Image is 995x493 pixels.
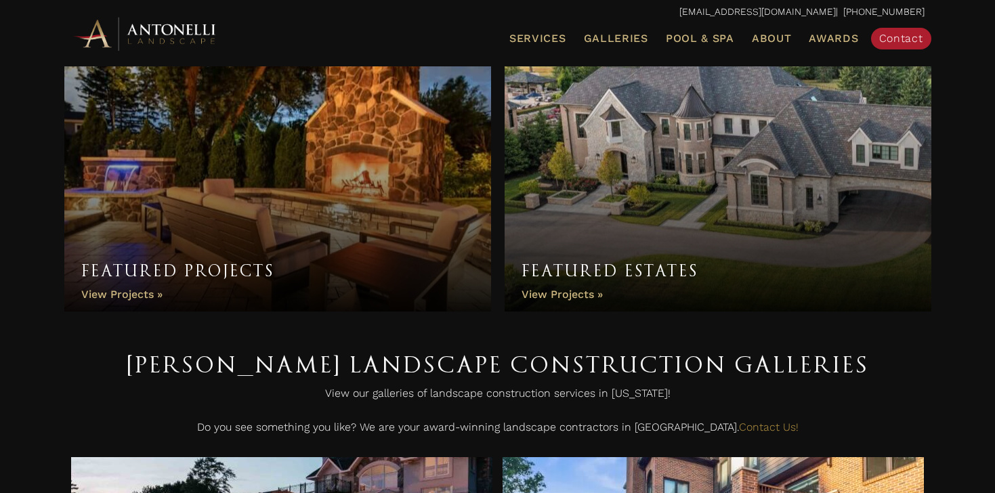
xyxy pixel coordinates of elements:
a: Awards [803,30,864,47]
img: Antonelli Horizontal Logo [71,15,220,52]
span: Awards [809,32,858,45]
a: Services [504,30,572,47]
a: Contact Us! [739,421,799,433]
a: Pool & Spa [660,30,740,47]
a: Contact [871,28,931,49]
a: About [746,30,797,47]
p: Do you see something you like? We are your award-winning landscape contractors in [GEOGRAPHIC_DATA]. [71,417,925,444]
span: About [752,33,792,44]
span: Contact [879,32,923,45]
span: Services [509,33,566,44]
a: [EMAIL_ADDRESS][DOMAIN_NAME] [679,6,836,17]
span: Pool & Spa [666,32,734,45]
p: View our galleries of landscape construction services in [US_STATE]! [71,383,925,410]
a: Galleries [578,30,654,47]
span: Galleries [584,32,648,45]
p: | [PHONE_NUMBER] [71,3,925,21]
h1: [PERSON_NAME] Landscape Construction Galleries [71,345,925,383]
